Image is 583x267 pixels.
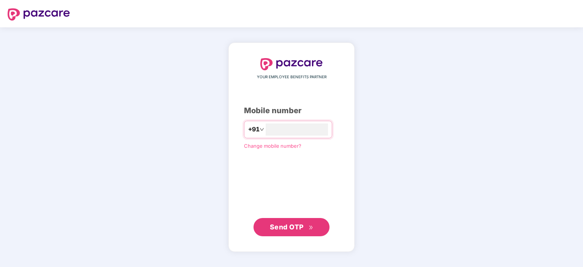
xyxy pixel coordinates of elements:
[260,58,323,70] img: logo
[260,127,264,132] span: down
[8,8,70,21] img: logo
[309,225,314,230] span: double-right
[257,74,326,80] span: YOUR EMPLOYEE BENEFITS PARTNER
[244,105,339,117] div: Mobile number
[270,223,304,231] span: Send OTP
[244,143,301,149] a: Change mobile number?
[253,218,330,236] button: Send OTPdouble-right
[248,125,260,134] span: +91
